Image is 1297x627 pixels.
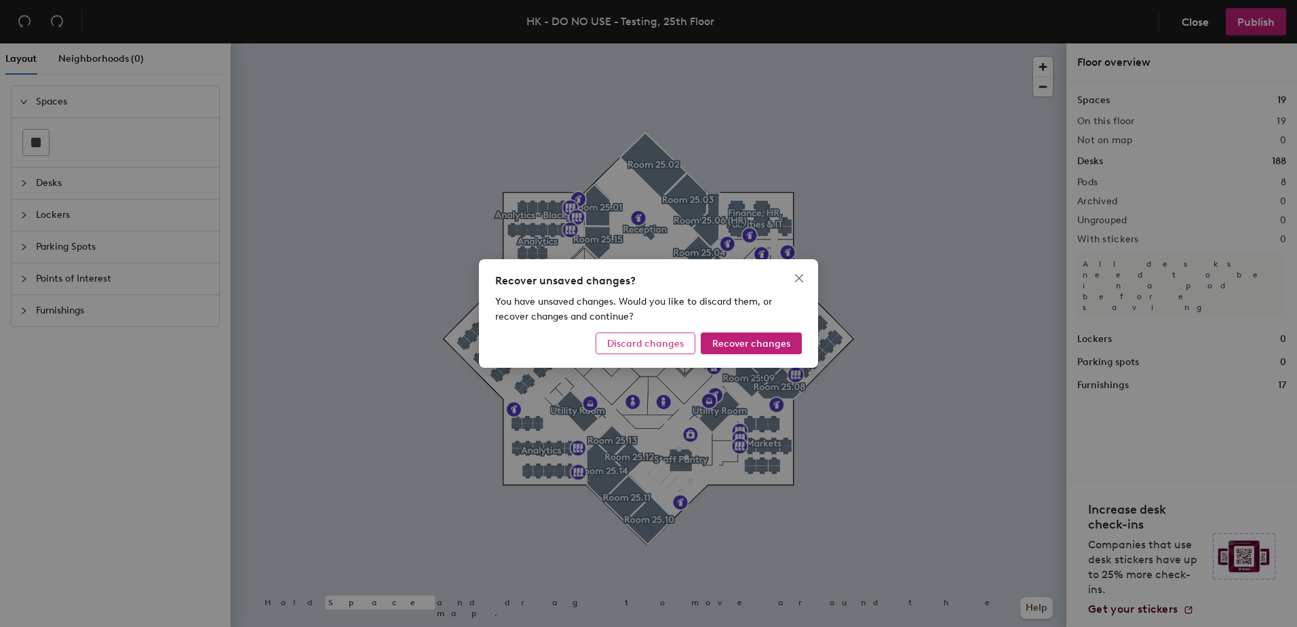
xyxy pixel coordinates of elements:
button: Recover changes [701,332,802,354]
button: Discard changes [596,332,695,354]
span: Discard changes [607,338,684,349]
button: Close [788,267,810,289]
span: Close [788,273,810,284]
span: Recover changes [712,338,790,349]
div: Recover unsaved changes? [495,273,802,289]
span: close [794,273,805,284]
span: You have unsaved changes. Would you like to discard them, or recover changes and continue? [495,296,772,322]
